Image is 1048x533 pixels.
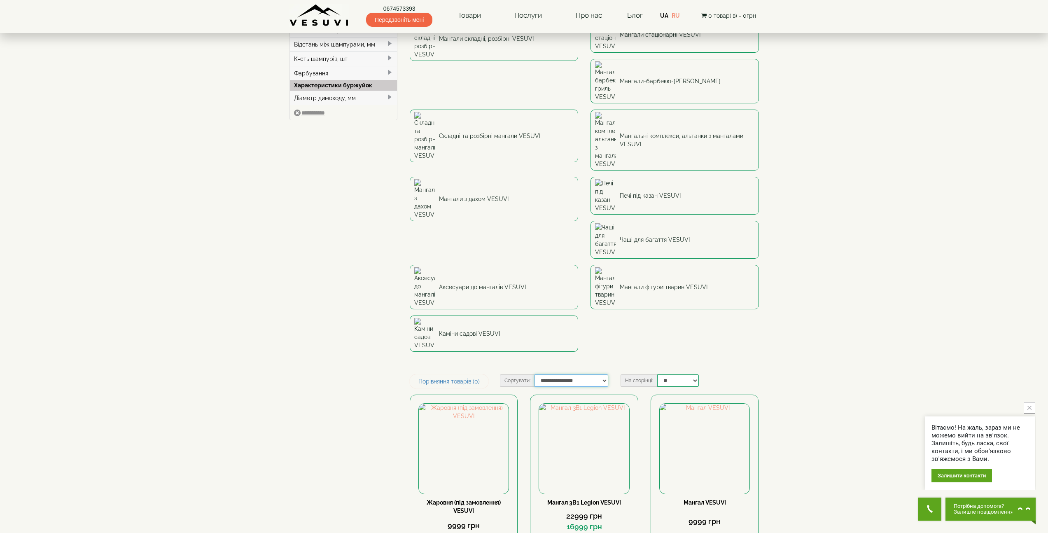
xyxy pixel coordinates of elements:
a: 0674573393 [366,5,432,13]
img: Завод VESUVI [289,4,349,27]
img: Каміни садові VESUVI [414,318,435,349]
a: Мангал VESUVI [684,499,726,506]
a: Товари [450,6,489,25]
img: Мангал 3В1 Legion VESUVI [539,404,629,493]
div: Залишити контакти [931,469,992,482]
img: Складні та розбірні мангали VESUVI [414,112,435,160]
span: Потрібна допомога? [954,503,1013,509]
img: Мангали складні, розбірні VESUVI [414,19,435,58]
img: Мангали стаціонарні VESUVI [595,19,616,50]
a: Блог [627,11,643,19]
div: 9999 грн [659,516,750,527]
div: Фарбування [290,66,397,80]
div: Відстань між шампурами, мм [290,37,397,51]
img: Жаровня (під замовлення) VESUVI [419,404,509,493]
a: Мангали стаціонарні VESUVI Мангали стаціонарні VESUVI [591,16,759,53]
a: Мангальні комплекси, альтанки з мангалами VESUVI Мангальні комплекси, альтанки з мангалами VESUVI [591,110,759,171]
img: Мангал VESUVI [660,404,749,493]
a: Мангали складні, розбірні VESUVI Мангали складні, розбірні VESUVI [410,16,578,61]
a: Печі під казан VESUVI Печі під казан VESUVI [591,177,759,215]
button: Chat button [945,498,1036,521]
a: RU [672,12,680,19]
a: Мангали-барбекю-гриль VESUVI Мангали-барбекю-[PERSON_NAME] [591,59,759,103]
img: Чаші для багаття VESUVI [595,223,616,256]
span: 0 товар(ів) - 0грн [708,12,756,19]
div: 9999 грн [418,520,509,531]
a: Мангали з дахом VESUVI Мангали з дахом VESUVI [410,177,578,221]
a: Аксесуари до мангалів VESUVI Аксесуари до мангалів VESUVI [410,265,578,309]
a: Жаровня (під замовлення) VESUVI [427,499,501,514]
div: Вітаємо! На жаль, зараз ми не можемо вийти на зв'язок. Залишіть, будь ласка, свої контакти, і ми ... [931,424,1028,463]
button: close button [1024,402,1035,414]
a: Каміни садові VESUVI Каміни садові VESUVI [410,316,578,352]
label: Сортувати: [500,374,535,387]
a: Складні та розбірні мангали VESUVI Складні та розбірні мангали VESUVI [410,110,578,162]
a: Порівняння товарів (0) [410,374,488,388]
img: Мангали фігури тварин VESUVI [595,267,616,307]
img: Печі під казан VESUVI [595,179,616,212]
img: Мангальні комплекси, альтанки з мангалами VESUVI [595,112,616,168]
a: Мангали фігури тварин VESUVI Мангали фігури тварин VESUVI [591,265,759,309]
img: Мангали з дахом VESUVI [414,179,435,219]
img: Аксесуари до мангалів VESUVI [414,267,435,307]
a: Послуги [506,6,550,25]
a: Про нас [567,6,610,25]
div: К-сть шампурів, шт [290,51,397,66]
a: UA [660,12,668,19]
div: 22999 грн [539,511,629,521]
span: Залиште повідомлення [954,509,1013,515]
div: Характеристики буржуйок [290,80,397,91]
label: На сторінці: [621,374,657,387]
span: Передзвоніть мені [366,13,432,27]
button: Get Call button [918,498,941,521]
div: Діаметр димоходу, мм [290,91,397,105]
img: Мангали-барбекю-гриль VESUVI [595,61,616,101]
button: 0 товар(ів) - 0грн [699,11,759,20]
a: Мангал 3В1 Legion VESUVI [547,499,621,506]
a: Чаші для багаття VESUVI Чаші для багаття VESUVI [591,221,759,259]
div: 16999 грн [539,521,629,532]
